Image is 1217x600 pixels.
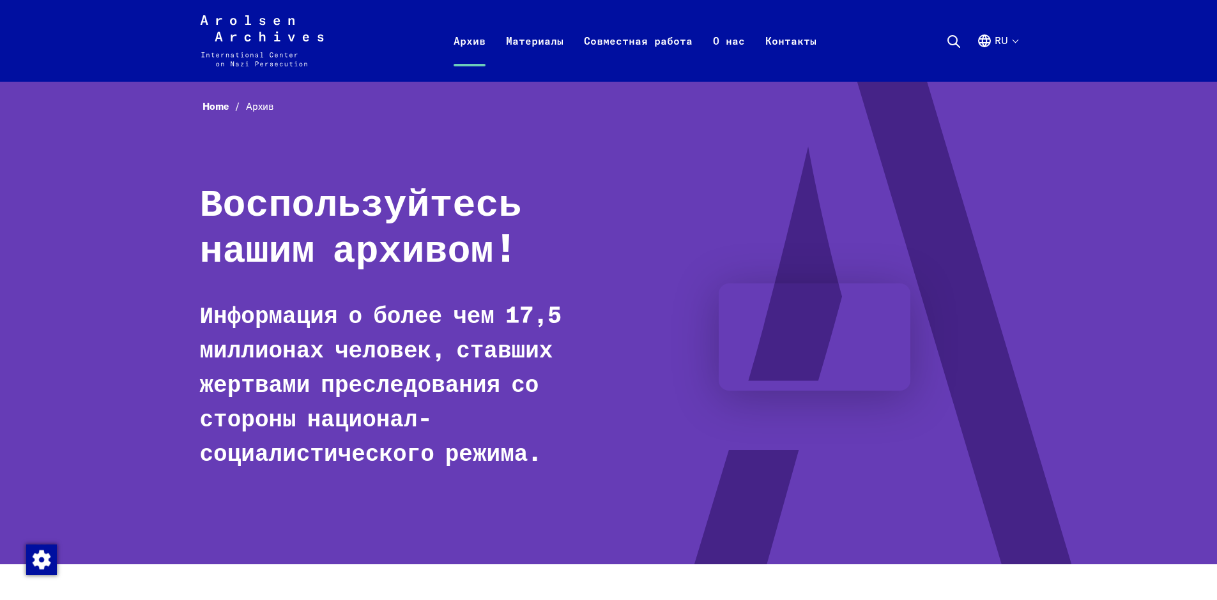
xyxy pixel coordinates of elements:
a: Материалы [496,31,574,82]
a: О нас [703,31,755,82]
span: Архив [246,100,273,112]
nav: Breadcrumb [200,97,1018,117]
a: Совместная работа [574,31,703,82]
nav: Основной [443,15,827,66]
a: Архив [443,31,496,82]
a: Home [203,100,246,112]
h1: Воспользуйтесь нашим архивом! [200,182,586,274]
a: Контакты [755,31,827,82]
img: Внести поправки в соглашение [26,544,57,575]
button: Русский, выбор языка [977,33,1018,79]
p: Информация о более чем 17,5 миллионах человек, ставших жертвами преследования со стороны национал... [200,299,586,472]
